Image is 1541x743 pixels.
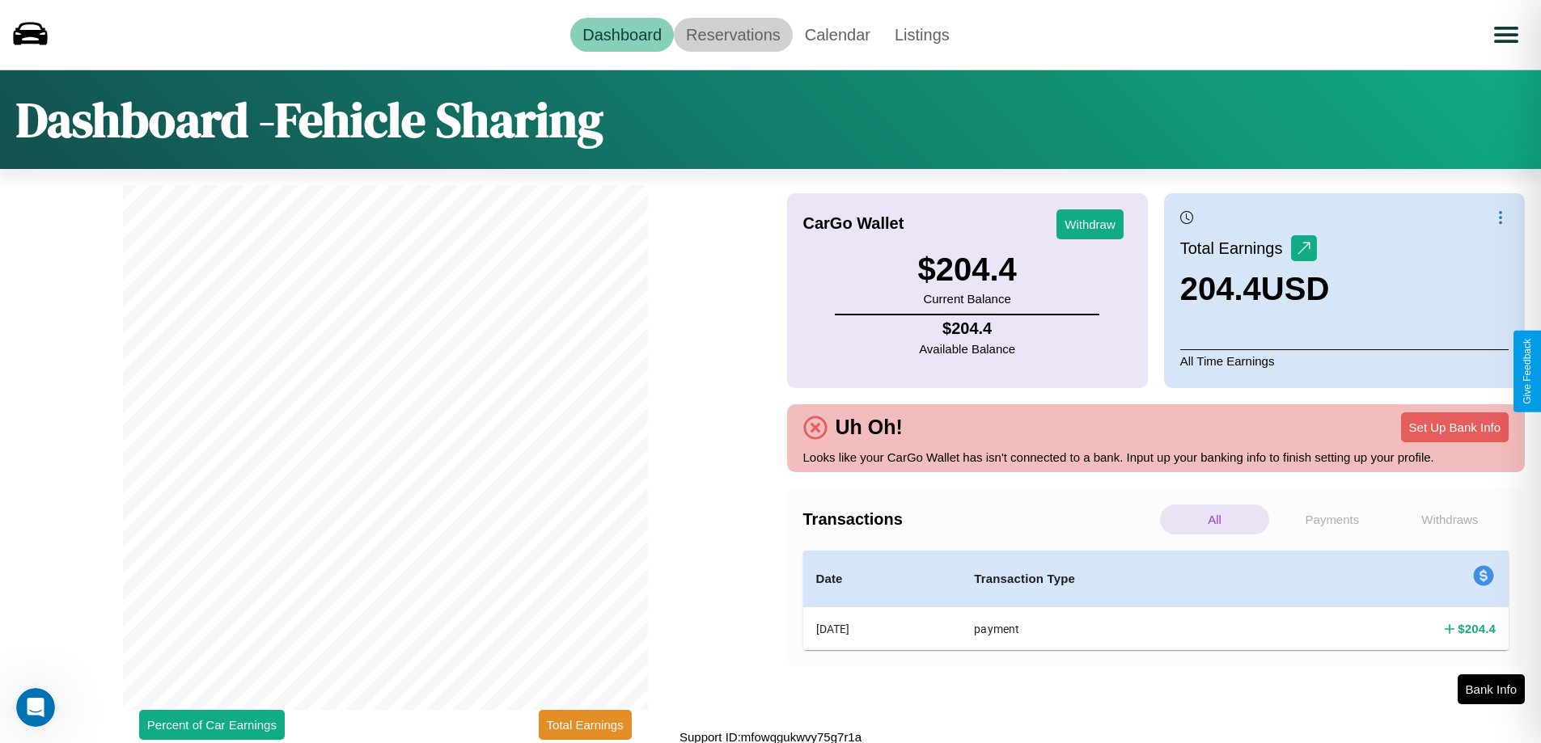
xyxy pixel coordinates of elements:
p: Withdraws [1395,504,1505,534]
h3: $ 204.4 [917,251,1016,288]
h1: Dashboard - Fehicle Sharing [16,87,603,153]
h4: Date [816,569,949,589]
h4: $ 204.4 [1458,620,1496,637]
button: Set Up Bank Info [1401,412,1509,442]
p: Current Balance [917,288,1016,310]
p: Payments [1277,504,1386,534]
th: [DATE] [803,607,962,651]
iframe: Intercom live chat [16,688,55,727]
button: Total Earnings [539,710,632,740]
p: Available Balance [919,338,1015,360]
h4: Transaction Type [974,569,1284,589]
div: Give Feedback [1522,339,1533,404]
p: All Time Earnings [1180,349,1509,372]
h4: $ 204.4 [919,319,1015,338]
h4: CarGo Wallet [803,214,904,233]
p: Looks like your CarGo Wallet has isn't connected to a bank. Input up your banking info to finish ... [803,446,1509,468]
a: Calendar [793,18,883,52]
a: Listings [883,18,962,52]
a: Dashboard [570,18,674,52]
button: Percent of Car Earnings [139,710,285,740]
button: Withdraw [1056,209,1124,239]
table: simple table [803,551,1509,650]
h4: Uh Oh! [828,416,911,439]
p: Total Earnings [1180,234,1291,263]
h3: 204.4 USD [1180,271,1330,307]
button: Bank Info [1458,674,1525,704]
a: Reservations [674,18,793,52]
p: All [1160,504,1269,534]
th: payment [961,607,1297,651]
h4: Transactions [803,510,1156,529]
button: Open menu [1484,12,1529,57]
